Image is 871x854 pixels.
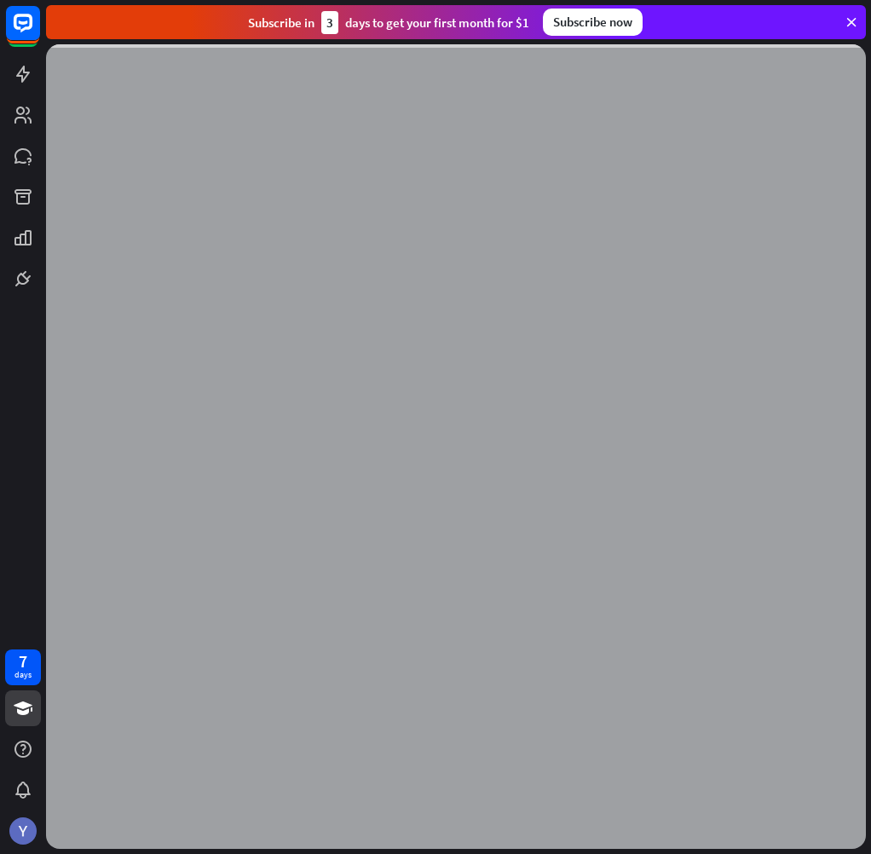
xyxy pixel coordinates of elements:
div: 7 [19,654,27,669]
div: Subscribe now [543,9,643,36]
div: days [14,669,32,681]
div: Subscribe in days to get your first month for $1 [248,11,529,34]
a: 7 days [5,649,41,685]
div: 3 [321,11,338,34]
